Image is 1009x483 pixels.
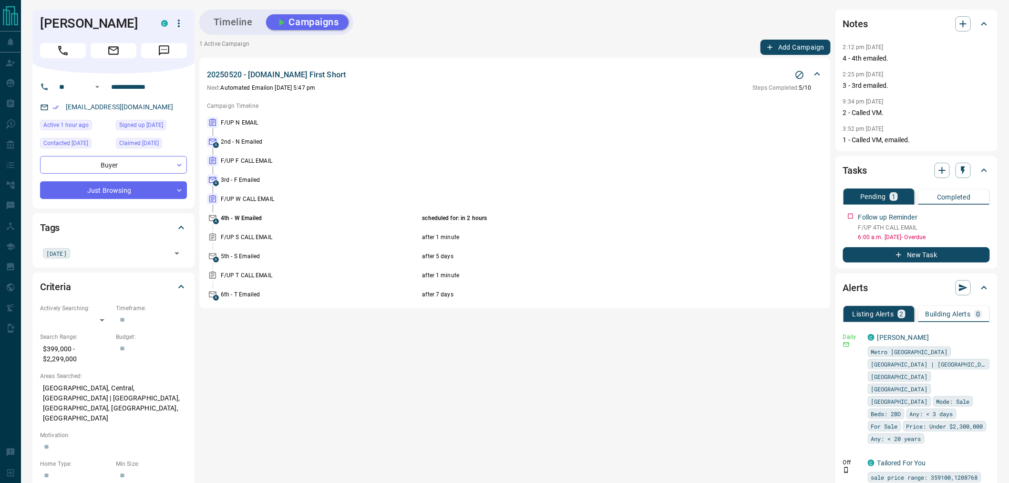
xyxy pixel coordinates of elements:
[937,397,970,406] span: Mode: Sale
[207,84,221,91] span: Next:
[843,280,868,295] h2: Alerts
[937,194,971,200] p: Completed
[40,372,187,380] p: Areas Searched:
[843,247,990,262] button: New Task
[843,276,990,299] div: Alerts
[871,359,987,369] span: [GEOGRAPHIC_DATA] | [GEOGRAPHIC_DATA]
[871,347,948,357] span: Metro [GEOGRAPHIC_DATA]
[91,43,136,58] span: Email
[843,341,850,348] svg: Email
[221,214,420,222] p: 4th - W Emailed
[793,68,807,82] button: Stop Campaign
[753,84,812,92] p: 5 / 10
[843,126,884,132] p: 3:52 pm [DATE]
[213,295,219,301] span: A
[977,311,980,317] p: 0
[843,81,990,91] p: 3 - 3rd emailed.
[422,290,754,299] p: after 7 days
[46,249,67,258] span: [DATE]
[892,193,896,200] p: 1
[843,458,862,467] p: Off
[116,460,187,468] p: Min Size:
[868,460,875,466] div: condos.ca
[40,216,187,239] div: Tags
[207,69,346,81] p: 20250520 - [DOMAIN_NAME] First Short
[161,20,168,27] div: condos.ca
[221,290,420,299] p: 6th - T Emailed
[871,372,928,381] span: [GEOGRAPHIC_DATA]
[40,120,111,133] div: Wed Oct 15 2025
[40,333,111,341] p: Search Range:
[221,176,420,184] p: 3rd - F Emailed
[40,138,111,151] div: Wed Oct 08 2025
[40,156,187,174] div: Buyer
[860,193,886,200] p: Pending
[858,233,990,241] p: 6:00 a.m. [DATE] - Overdue
[221,252,420,261] p: 5th - S Emailed
[877,334,929,341] a: [PERSON_NAME]
[877,459,926,467] a: Tailored For You
[871,421,898,431] span: For Sale
[858,212,917,222] p: Follow up Reminder
[119,138,159,148] span: Claimed [DATE]
[221,157,420,165] p: F/UP F CALL EMAIL
[843,98,884,105] p: 9:34 pm [DATE]
[266,14,349,30] button: Campaigns
[843,12,990,35] div: Notes
[422,233,754,241] p: after 1 minute
[40,460,111,468] p: Home Type:
[221,137,420,146] p: 2nd - N Emailed
[204,14,262,30] button: Timeline
[213,257,219,262] span: A
[207,67,823,94] div: 20250520 - [DOMAIN_NAME] First ShortStop CampaignNext:Automated Emailon [DATE] 5:47 pmSteps Compl...
[199,40,249,55] p: 1 Active Campaign
[40,43,86,58] span: Call
[116,333,187,341] p: Budget:
[910,409,953,419] span: Any: < 3 days
[40,380,187,426] p: [GEOGRAPHIC_DATA], Central, [GEOGRAPHIC_DATA] | [GEOGRAPHIC_DATA], [GEOGRAPHIC_DATA], [GEOGRAPHIC...
[52,104,59,111] svg: Email Verified
[871,384,928,394] span: [GEOGRAPHIC_DATA]
[116,120,187,133] div: Tue Sep 16 2025
[207,84,315,92] p: Automated Email on [DATE] 5:47 pm
[40,279,71,294] h2: Criteria
[871,409,901,419] span: Beds: 2BD
[43,138,88,148] span: Contacted [DATE]
[753,84,799,91] span: Steps Completed:
[422,214,754,222] p: scheduled for: in 2 hours
[843,44,884,51] p: 2:12 pm [DATE]
[221,271,420,280] p: F/UP T CALL EMAIL
[207,102,823,110] p: Campaign Timeline
[40,304,111,313] p: Actively Searching:
[119,120,163,130] span: Signed up [DATE]
[40,16,147,31] h1: [PERSON_NAME]
[40,181,187,199] div: Just Browsing
[221,233,420,241] p: F/UP S CALL EMAIL
[843,71,884,78] p: 2:25 pm [DATE]
[843,108,990,118] p: 2 - Called VM.
[221,118,420,127] p: F/UP N EMAIL
[66,103,174,111] a: [EMAIL_ADDRESS][DOMAIN_NAME]
[843,467,850,473] svg: Push Notification Only
[40,341,111,367] p: $399,000 - $2,299,000
[213,180,219,186] span: A
[141,43,187,58] span: Message
[868,334,875,341] div: condos.ca
[40,220,60,235] h2: Tags
[843,333,862,341] p: Daily
[213,219,219,224] span: A
[422,252,754,261] p: after 5 days
[843,163,867,178] h2: Tasks
[926,311,971,317] p: Building Alerts
[843,159,990,182] div: Tasks
[92,81,103,93] button: Open
[761,40,831,55] button: Add Campaign
[116,304,187,313] p: Timeframe:
[170,247,184,260] button: Open
[900,311,904,317] p: 2
[221,195,420,203] p: F/UP W CALL EMAIL
[871,397,928,406] span: [GEOGRAPHIC_DATA]
[853,311,894,317] p: Listing Alerts
[40,431,187,440] p: Motivation:
[871,434,921,443] span: Any: < 20 years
